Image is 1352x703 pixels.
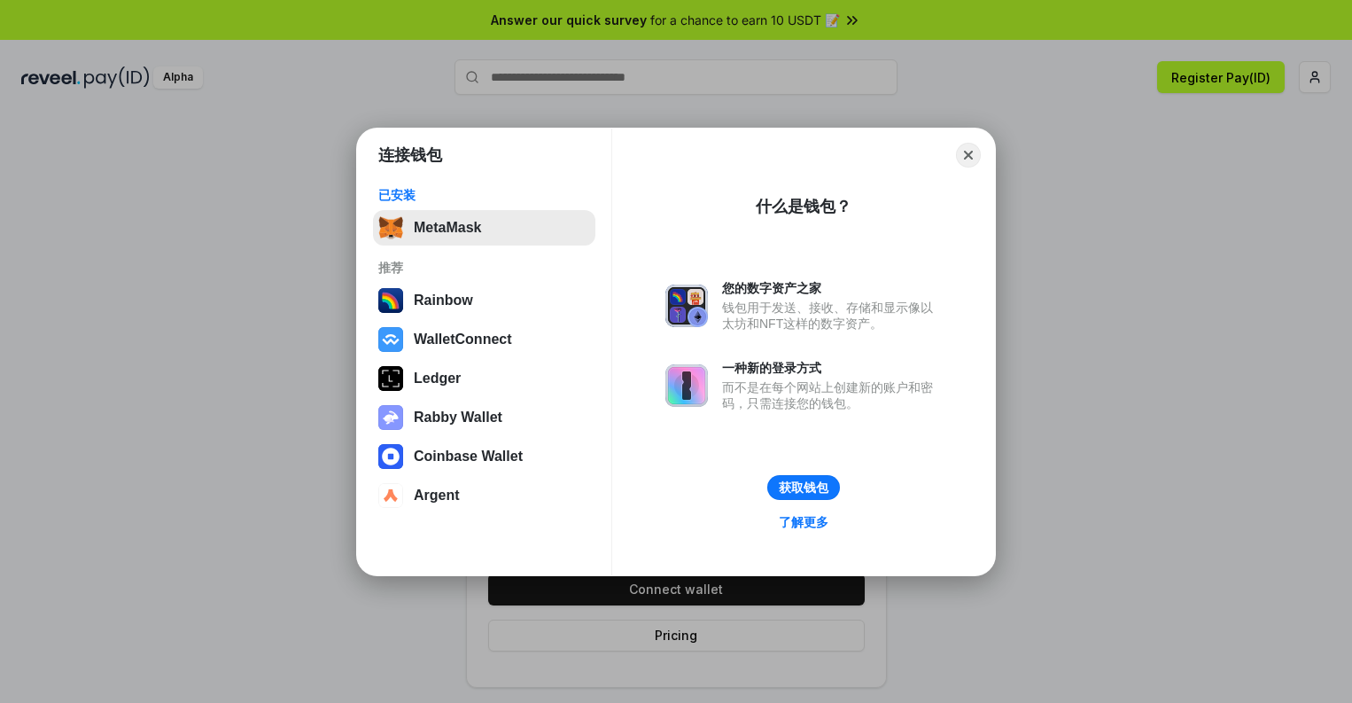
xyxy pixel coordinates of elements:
div: 推荐 [378,260,590,276]
div: 而不是在每个网站上创建新的账户和密码，只需连接您的钱包。 [722,379,942,411]
div: WalletConnect [414,332,512,348]
img: svg+xml,%3Csvg%20width%3D%22120%22%20height%3D%22120%22%20viewBox%3D%220%200%20120%20120%22%20fil... [378,288,403,313]
div: 了解更多 [779,514,828,530]
img: svg+xml,%3Csvg%20xmlns%3D%22http%3A%2F%2Fwww.w3.org%2F2000%2Fsvg%22%20width%3D%2228%22%20height%3... [378,366,403,391]
div: 获取钱包 [779,480,828,496]
div: Ledger [414,371,461,387]
div: 什么是钱包？ [756,196,851,217]
div: 一种新的登录方式 [722,360,942,376]
button: Rabby Wallet [373,400,595,435]
button: Ledger [373,361,595,396]
button: 获取钱包 [767,475,840,500]
img: svg+xml,%3Csvg%20width%3D%2228%22%20height%3D%2228%22%20viewBox%3D%220%200%2028%2028%22%20fill%3D... [378,327,403,352]
div: Rainbow [414,293,473,309]
div: MetaMask [414,220,481,236]
button: Coinbase Wallet [373,439,595,474]
div: Coinbase Wallet [414,449,523,465]
div: 钱包用于发送、接收、存储和显示像以太坊和NFT这样的数字资产。 [722,300,942,332]
button: WalletConnect [373,322,595,357]
a: 了解更多 [768,511,839,534]
button: Argent [373,478,595,513]
img: svg+xml,%3Csvg%20xmlns%3D%22http%3A%2F%2Fwww.w3.org%2F2000%2Fsvg%22%20fill%3D%22none%22%20viewBox... [378,405,403,430]
button: Rainbow [373,283,595,318]
img: svg+xml,%3Csvg%20xmlns%3D%22http%3A%2F%2Fwww.w3.org%2F2000%2Fsvg%22%20fill%3D%22none%22%20viewBox... [665,285,708,327]
div: Argent [414,488,460,504]
img: svg+xml,%3Csvg%20width%3D%2228%22%20height%3D%2228%22%20viewBox%3D%220%200%2028%2028%22%20fill%3D... [378,483,403,508]
h1: 连接钱包 [378,145,442,166]
div: 已安装 [378,187,590,203]
div: Rabby Wallet [414,410,502,426]
div: 您的数字资产之家 [722,280,942,296]
button: MetaMask [373,210,595,246]
img: svg+xml,%3Csvg%20width%3D%2228%22%20height%3D%2228%22%20viewBox%3D%220%200%2028%2028%22%20fill%3D... [378,444,403,469]
img: svg+xml,%3Csvg%20fill%3D%22none%22%20height%3D%2233%22%20viewBox%3D%220%200%2035%2033%22%20width%... [378,215,403,240]
button: Close [956,143,981,168]
img: svg+xml,%3Csvg%20xmlns%3D%22http%3A%2F%2Fwww.w3.org%2F2000%2Fsvg%22%20fill%3D%22none%22%20viewBox... [665,364,708,407]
